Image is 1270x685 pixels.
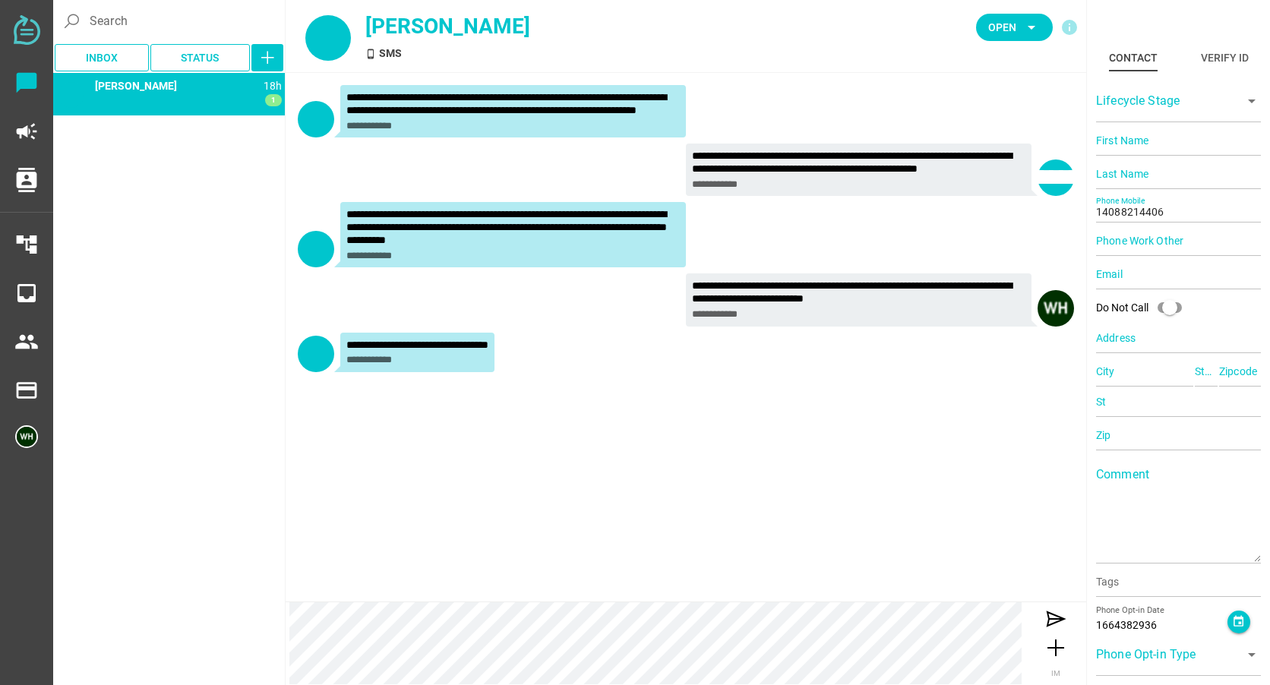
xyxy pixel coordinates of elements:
[15,425,38,448] img: 5edff51079ed9903661a2266-30.png
[1096,300,1148,316] div: Do Not Call
[1096,259,1261,289] input: Email
[1096,323,1261,353] input: Address
[1243,92,1261,110] i: arrow_drop_down
[1096,356,1193,387] input: City
[1051,669,1060,677] span: IM
[1096,605,1227,617] div: Phone Opt-in Date
[14,168,39,192] i: contacts
[1195,356,1218,387] input: State
[1060,18,1079,36] i: info
[1022,18,1041,36] i: arrow_drop_down
[365,46,751,62] div: SMS
[14,71,39,95] i: chat_bubble
[1109,49,1158,67] div: Contact
[14,119,39,144] i: campaign
[1096,192,1261,223] input: Phone Mobile
[976,14,1053,41] button: Open
[150,44,251,71] button: Status
[264,80,282,92] span: 1755642180
[1096,226,1261,256] input: Phone Work Other
[1219,356,1261,387] input: Zipcode
[988,18,1016,36] span: Open
[14,330,39,354] i: people
[1096,292,1191,323] div: Do Not Call
[1038,290,1074,327] img: 5edff51079ed9903661a2266-30.png
[365,49,376,59] i: SMS
[1243,646,1261,664] i: arrow_drop_down
[14,232,39,257] i: account_tree
[265,94,282,106] span: 1
[1096,125,1261,156] input: First Name
[14,281,39,305] i: inbox
[14,15,40,45] img: svg+xml;base64,PD94bWwgdmVyc2lvbj0iMS4wIiBlbmNvZGluZz0iVVRGLTgiPz4KPHN2ZyB2ZXJzaW9uPSIxLjEiIHZpZX...
[1096,387,1261,417] input: St
[79,101,90,112] i: SMS
[1232,615,1245,628] i: event
[1096,617,1227,633] div: 1664382936
[1096,473,1261,562] textarea: Comment
[55,44,149,71] button: Inbox
[1096,159,1261,189] input: Last Name
[1096,420,1261,450] input: Zip
[86,49,118,67] span: Inbox
[1201,49,1249,67] div: Verify ID
[14,378,39,402] i: payment
[365,11,751,43] div: [PERSON_NAME]
[181,49,219,67] span: Status
[1096,577,1261,595] input: Tags
[95,80,177,92] span: 14088214406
